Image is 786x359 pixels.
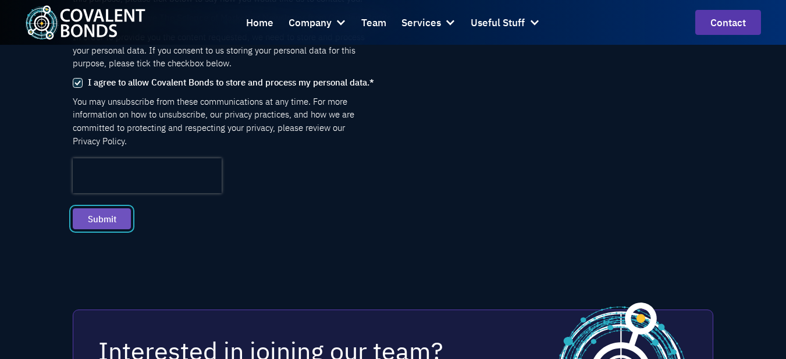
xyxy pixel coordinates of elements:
div: Useful Stuff [471,15,525,31]
div: Home [246,15,273,31]
a: home [25,5,145,39]
div: Team [361,15,386,31]
iframe: Chat Widget [612,233,786,359]
div: Services [401,8,456,38]
div: Company [289,15,332,31]
div: Services [401,15,441,31]
a: contact [695,10,761,35]
div: Company [289,8,347,38]
p: I agree to allow Covalent Bonds to store and process my personal data. [88,77,369,88]
a: Team [361,8,386,38]
div: In order to provide you the content requested, we need to store and process your personal data. I... [73,31,373,70]
input: I agree to allow Covalent Bonds to store and process my personal data.* [73,78,83,88]
div: Useful Stuff [471,8,540,38]
a: Home [246,8,273,38]
iframe: reCAPTCHA [73,158,222,193]
img: Covalent Bonds White / Teal Logo [25,5,145,39]
input: Submit [73,208,131,229]
div: You may unsubscribe from these communications at any time. For more information on how to unsubsc... [73,95,373,148]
